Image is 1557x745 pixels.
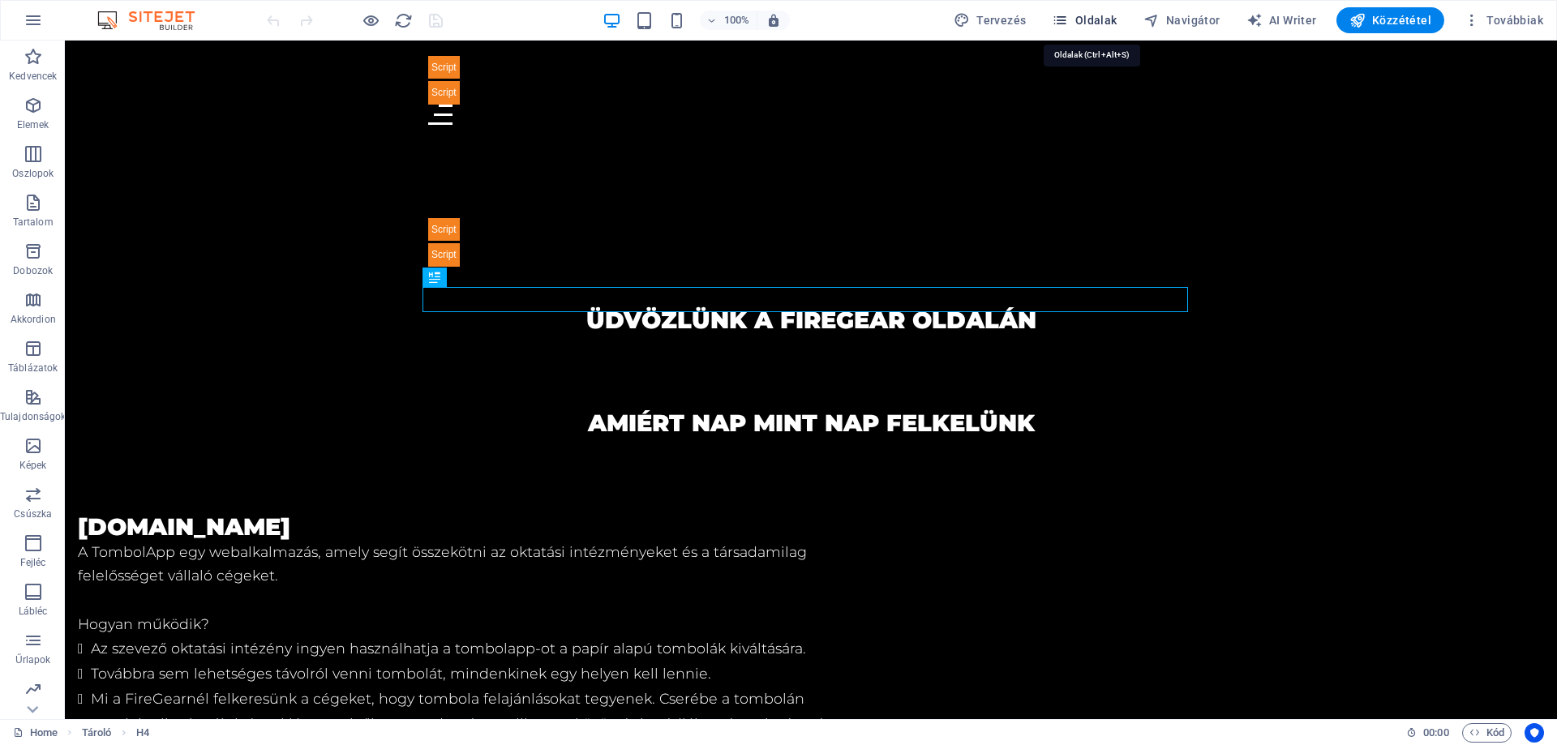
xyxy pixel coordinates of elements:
[1137,7,1227,33] button: Navigátor
[1469,723,1504,743] span: Kód
[17,118,49,131] p: Elemek
[947,7,1033,33] div: Tervezés (Ctrl+Alt+Y)
[8,362,58,375] p: Táblázatok
[1423,723,1448,743] span: 00 00
[1349,12,1431,28] span: Közzététel
[1406,723,1449,743] h6: Munkamenet idő
[947,7,1033,33] button: Tervezés
[9,70,57,83] p: Kedvencek
[724,11,750,30] h6: 100%
[19,605,48,618] p: Lábléc
[82,723,150,743] nav: breadcrumb
[1462,723,1512,743] button: Kód
[1525,723,1544,743] button: Usercentrics
[13,723,58,743] a: Kattintson a kijelölés megszüntetéséhez. Dupla kattintás az oldalak megnyitásához
[1246,12,1317,28] span: AI Writer
[1052,12,1117,28] span: Oldalak
[15,653,50,666] p: Űrlapok
[20,556,46,569] p: Fejléc
[82,723,112,743] span: Kattintson a kijelöléshez. Dupla kattintás az szerkesztéshez
[1045,7,1123,33] button: Oldalak
[1143,12,1220,28] span: Navigátor
[93,11,215,30] img: Editor Logo
[136,723,149,743] span: Kattintson a kijelöléshez. Dupla kattintás az szerkesztéshez
[393,11,413,30] button: reload
[1240,7,1323,33] button: AI Writer
[11,313,56,326] p: Akkordion
[1435,726,1437,739] span: :
[13,264,53,277] p: Dobozok
[1464,12,1543,28] span: Továbbiak
[700,11,757,30] button: 100%
[1336,7,1444,33] button: Közzététel
[14,507,52,520] p: Csúszka
[361,11,380,30] button: Kattintson ide az előnézeti módból való kilépéshez és a szerkesztés folytatásához
[19,459,47,472] p: Képek
[394,11,413,30] i: Weboldal újratöltése
[12,167,54,180] p: Oszlopok
[1457,7,1550,33] button: Továbbiak
[766,13,781,28] i: Átméretezés esetén automatikusan beállítja a nagyítási szintet a választott eszköznek megfelelően.
[954,12,1027,28] span: Tervezés
[13,216,54,229] p: Tartalom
